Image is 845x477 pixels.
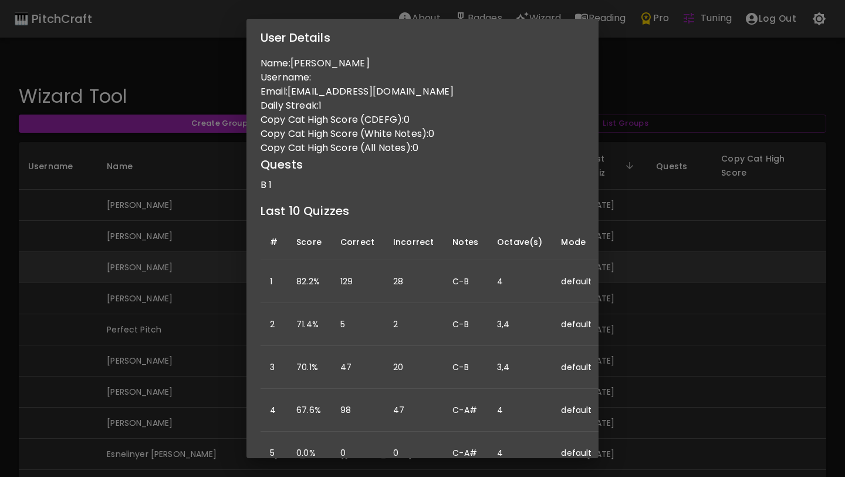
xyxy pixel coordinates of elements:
[552,432,601,475] td: default
[246,19,599,56] h2: User Details
[331,346,384,389] td: 47
[287,224,331,260] th: Score
[261,303,287,346] td: 2
[331,260,384,303] td: 129
[331,303,384,346] td: 5
[552,260,601,303] td: default
[552,346,601,389] td: default
[443,389,488,432] td: C-A#
[287,346,331,389] td: 70.1%
[384,432,443,475] td: 0
[443,303,488,346] td: C-B
[331,432,384,475] td: 0
[261,85,584,99] p: Email: [EMAIL_ADDRESS][DOMAIN_NAME]
[443,432,488,475] td: C-A#
[261,389,287,432] td: 4
[384,346,443,389] td: 20
[384,260,443,303] td: 28
[261,155,584,174] h6: Quests
[261,113,584,127] p: Copy Cat High Score (CDEFG): 0
[261,201,584,220] h6: Last 10 Quizzes
[261,70,584,85] p: Username:
[331,389,384,432] td: 98
[261,127,584,141] p: Copy Cat High Score (White Notes): 0
[261,99,584,113] p: Daily Streak: 1
[261,260,287,303] td: 1
[261,432,287,475] td: 5
[552,224,601,260] th: Mode
[488,260,552,303] td: 4
[331,224,384,260] th: Correct
[261,56,584,70] p: Name: [PERSON_NAME]
[488,389,552,432] td: 4
[287,260,331,303] td: 82.2%
[488,303,552,346] td: 3,4
[261,224,287,260] th: #
[261,346,287,389] td: 3
[261,141,584,155] p: Copy Cat High Score (All Notes): 0
[488,346,552,389] td: 3,4
[287,303,331,346] td: 71.4%
[488,432,552,475] td: 4
[384,389,443,432] td: 47
[287,389,331,432] td: 67.6%
[261,178,584,192] p: B 1
[488,224,552,260] th: Octave(s)
[443,260,488,303] td: C-B
[443,346,488,389] td: C-B
[384,224,443,260] th: Incorrect
[443,224,488,260] th: Notes
[552,303,601,346] td: default
[552,389,601,432] td: default
[287,432,331,475] td: 0.0%
[384,303,443,346] td: 2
